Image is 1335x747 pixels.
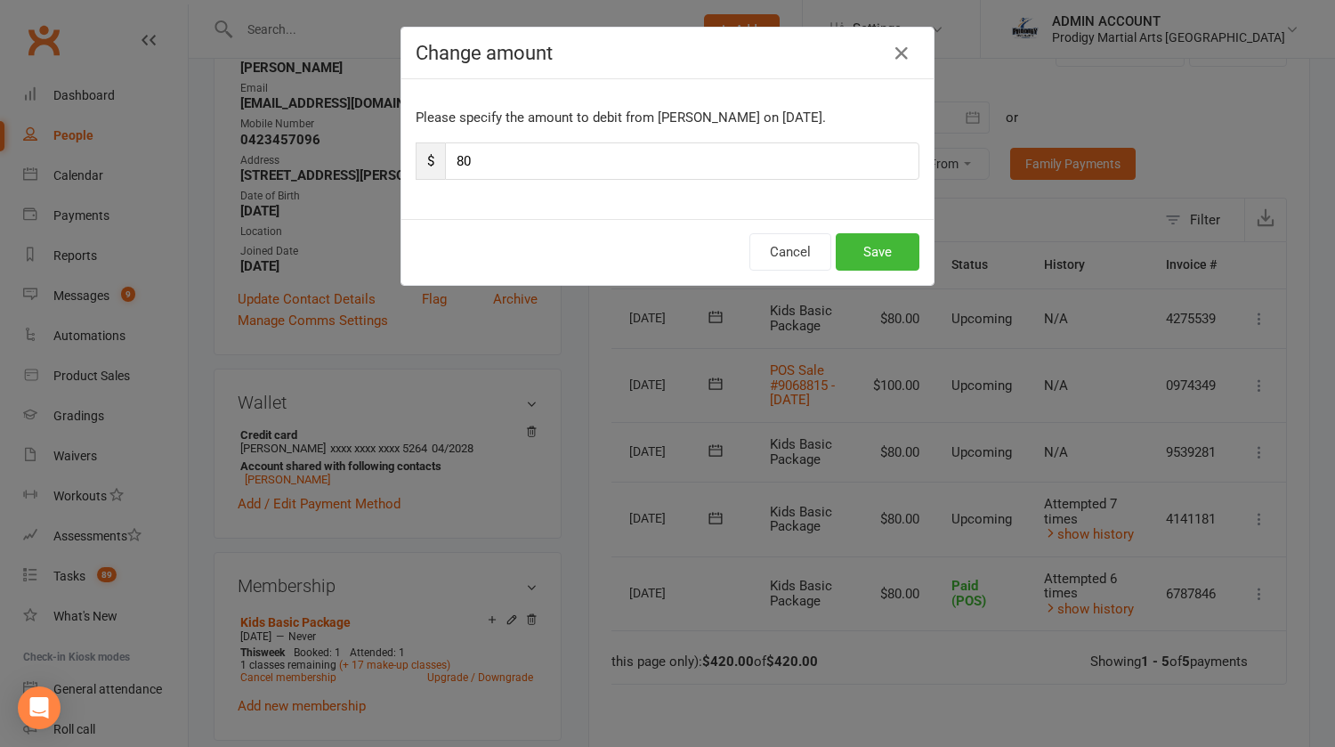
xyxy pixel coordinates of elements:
span: $ [416,142,445,180]
button: Cancel [749,233,831,271]
button: Save [836,233,919,271]
p: Please specify the amount to debit from [PERSON_NAME] on [DATE]. [416,107,919,128]
div: Open Intercom Messenger [18,686,61,729]
h4: Change amount [416,42,919,64]
button: Close [887,39,916,68]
